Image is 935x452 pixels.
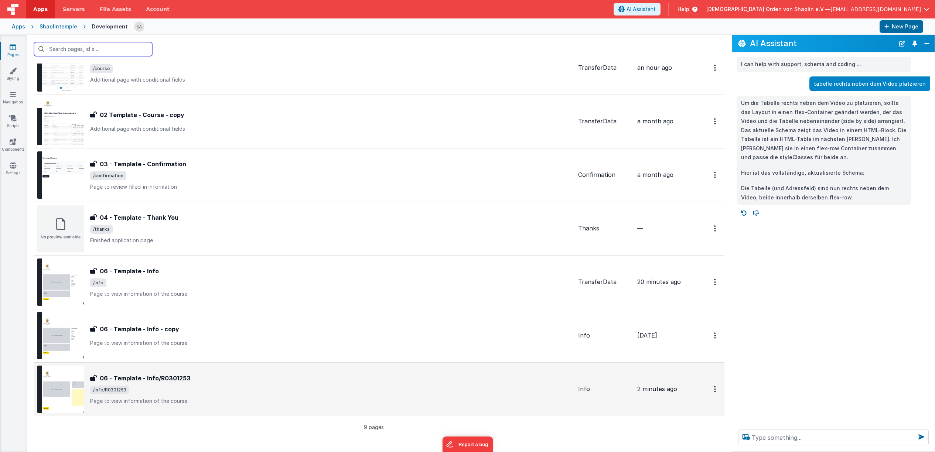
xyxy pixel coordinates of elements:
[578,171,631,179] div: Confirmation
[34,423,713,431] p: 9 pages
[100,213,178,222] h3: 04 - Template - Thank You
[710,274,721,290] button: Options
[90,76,572,83] p: Additional page with conditional fields
[637,225,643,232] span: —
[578,64,631,72] div: TransferData
[710,114,721,129] button: Options
[12,23,25,30] div: Apps
[134,21,144,32] img: e3e1eaaa3c942e69edc95d4236ce57bf
[34,42,152,56] input: Search pages, id's ...
[741,60,907,69] p: I can help with support, schema and coding ...
[627,6,656,13] span: AI Assistant
[90,339,572,347] p: Page to view information of the course
[922,38,932,49] button: Close
[750,39,895,48] h2: AI Assistant
[90,183,572,191] p: Page to review filled-in information
[678,6,689,13] span: Help
[442,436,493,452] iframe: Marker.io feedback button
[100,160,186,168] h3: 03 - Template - Confirmation
[710,221,721,236] button: Options
[706,6,830,13] span: [DEMOGRAPHIC_DATA] Orden von Shaolin e.V —
[637,278,681,285] span: 20 minutes ago
[578,331,631,340] div: Info
[637,64,672,71] span: an hour ago
[814,79,926,89] p: tabelle rechts neben dem Video platzieren
[100,325,179,333] h3: 06 - Template - Info - copy
[92,23,128,30] div: Development
[880,20,923,33] button: New Page
[741,168,907,178] p: Hier ist das vollständige, aktualisierte Schema:
[637,171,673,178] span: a month ago
[710,328,721,343] button: Options
[637,332,657,339] span: [DATE]
[40,23,77,30] div: Shaolintemple
[741,99,907,162] p: Um die Tabelle rechts neben dem Video zu platzieren, sollte das Layout in einen flex-Container ge...
[706,6,929,13] button: [DEMOGRAPHIC_DATA] Orden von Shaolin e.V — [EMAIL_ADDRESS][DOMAIN_NAME]
[710,381,721,397] button: Options
[90,290,572,298] p: Page to view information of the course
[90,125,572,133] p: Additional page with conditional fields
[90,397,572,405] p: Page to view information of the course
[90,237,572,244] p: Finished application page
[578,385,631,393] div: Info
[637,117,673,125] span: a month ago
[90,171,126,180] span: /confirmation
[637,385,677,393] span: 2 minutes ago
[62,6,85,13] span: Servers
[100,6,132,13] span: File Assets
[710,167,721,182] button: Options
[578,224,631,233] div: Thanks
[614,3,661,16] button: AI Assistant
[100,374,191,383] h3: 06 - Template - Info/R0301253
[90,278,106,287] span: /info
[741,184,907,202] p: Die Tabelle (und Adressfeld) sind nun rechts neben dem Video, beide innerhalb derselben flex-row.
[710,60,721,75] button: Options
[578,117,631,126] div: TransferData
[33,6,48,13] span: Apps
[830,6,921,13] span: [EMAIL_ADDRESS][DOMAIN_NAME]
[90,386,129,394] span: /info/R0301253
[578,278,631,286] div: TransferData
[100,267,159,275] h3: 06 - Template - Info
[90,64,113,73] span: /course
[910,38,920,49] button: Toggle Pin
[100,110,184,119] h3: 02 Template - Course - copy
[90,225,113,234] span: /thanks
[897,38,907,49] button: New Chat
